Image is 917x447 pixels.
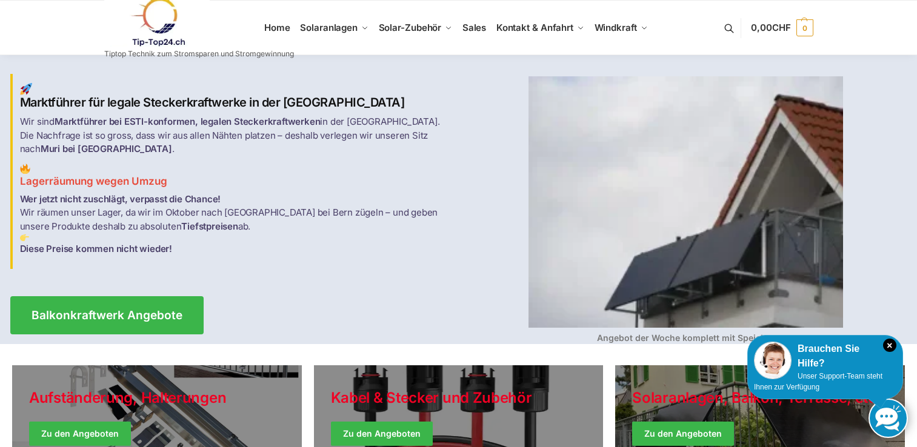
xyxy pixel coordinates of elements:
h3: Lagerräumung wegen Umzug [20,164,452,189]
img: Home 3 [20,233,29,242]
a: Solaranlagen [295,1,373,55]
p: Wir räumen unser Lager, da wir im Oktober nach [GEOGRAPHIC_DATA] bei Bern zügeln – und geben unse... [20,193,452,256]
span: Balkonkraftwerk Angebote [32,310,182,321]
img: Customer service [754,342,792,379]
p: Tiptop Technik zum Stromsparen und Stromgewinnung [104,50,294,58]
strong: Diese Preise kommen nicht wieder! [20,243,172,254]
img: Home 1 [20,83,32,95]
img: Home 4 [529,76,843,328]
a: Solar-Zubehör [373,1,457,55]
img: Home 2 [20,164,30,174]
span: Unser Support-Team steht Ihnen zur Verfügung [754,372,882,391]
strong: Tiefstpreisen [181,220,238,232]
span: Solaranlagen [300,22,358,33]
strong: Wer jetzt nicht zuschlägt, verpasst die Chance! [20,193,221,205]
div: Brauchen Sie Hilfe? [754,342,896,371]
p: Wir sind in der [GEOGRAPHIC_DATA]. Die Nachfrage ist so gross, dass wir aus allen Nähten platzen ... [20,115,452,156]
h2: Marktführer für legale Steckerkraftwerke in der [GEOGRAPHIC_DATA] [20,83,452,110]
a: Sales [457,1,491,55]
a: Windkraft [589,1,653,55]
span: Solar-Zubehör [379,22,442,33]
span: CHF [772,22,791,33]
span: 0 [796,19,813,36]
a: Balkonkraftwerk Angebote [10,296,204,334]
strong: Muri bei [GEOGRAPHIC_DATA] [41,143,172,154]
span: Windkraft [595,22,637,33]
span: Sales [462,22,487,33]
strong: Angebot der Woche komplett mit Speicher [597,333,775,343]
a: Kontakt & Anfahrt [491,1,589,55]
a: 0,00CHF 0 [751,10,813,46]
span: Kontakt & Anfahrt [496,22,573,33]
i: Schließen [883,339,896,352]
strong: Marktführer bei ESTI-konformen, legalen Steckerkraftwerken [55,116,320,127]
span: 0,00 [751,22,790,33]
